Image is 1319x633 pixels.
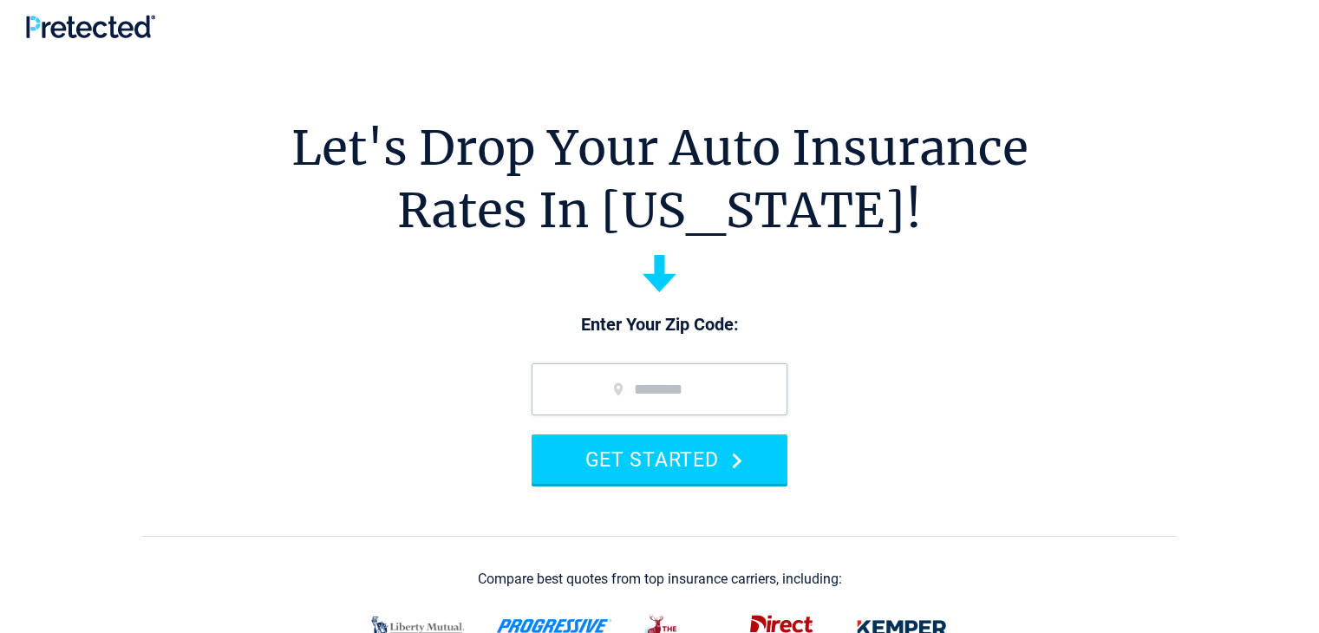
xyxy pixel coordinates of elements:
[26,15,155,38] img: Pretected Logo
[514,313,805,337] p: Enter Your Zip Code:
[478,571,842,587] div: Compare best quotes from top insurance carriers, including:
[291,117,1028,242] h1: Let's Drop Your Auto Insurance Rates In [US_STATE]!
[496,619,612,633] img: progressive
[532,363,787,415] input: zip code
[532,434,787,484] button: GET STARTED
